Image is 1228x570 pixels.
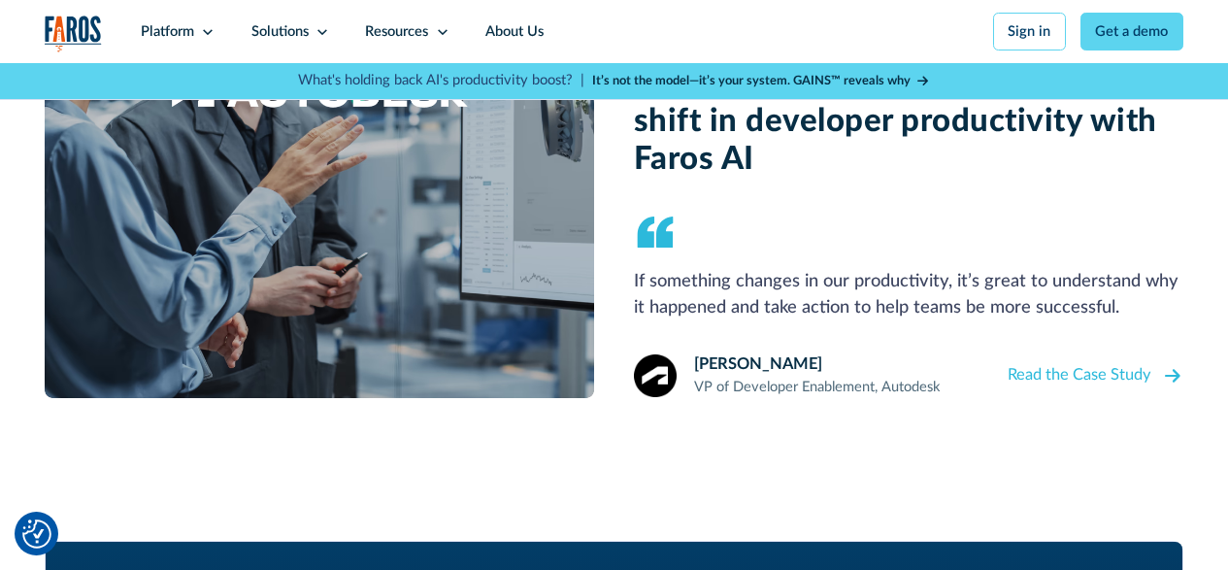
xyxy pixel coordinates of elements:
img: Logo of the analytics and reporting company Faros. [45,16,102,52]
img: Revisit consent button [22,520,51,549]
div: VP of Developer Enablement, Autodesk [694,377,940,398]
p: If something changes in our productivity, it’s great to understand why it happened and take actio... [634,268,1183,321]
div: Solutions [251,21,309,43]
a: Read the Case Study [1008,360,1183,391]
a: It’s not the model—it’s your system. GAINS™ reveals why [592,72,930,90]
button: Cookie Settings [22,520,51,549]
h2: Autodesk experienced a massive shift in developer productivity with Faros AI [634,63,1183,179]
p: What's holding back AI's productivity boost? | [298,70,584,91]
div: [PERSON_NAME] [694,352,940,377]
a: Get a demo [1080,13,1183,50]
a: home [45,16,102,52]
a: Sign in [993,13,1066,50]
div: Platform [141,21,194,43]
strong: It’s not the model—it’s your system. GAINS™ reveals why [592,75,911,86]
div: Resources [365,21,428,43]
div: Read the Case Study [1008,363,1151,387]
